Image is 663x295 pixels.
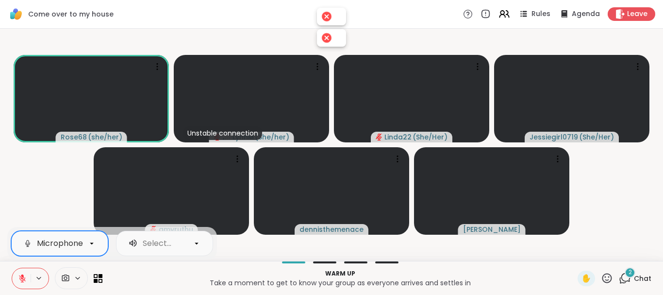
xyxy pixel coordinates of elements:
span: Jessiegirl0719 [530,132,578,142]
span: Come over to my house [28,9,114,19]
span: ( she/her ) [88,132,122,142]
span: ✋ [581,273,591,284]
span: ( She/her ) [255,132,289,142]
span: audio-muted [376,134,382,140]
span: audio-muted [150,226,157,233]
span: Rules [531,9,550,19]
p: Warm up [108,269,572,278]
div: Microphone (C-Media(R) Audio) [37,238,160,249]
span: Chat [634,274,651,283]
img: ShareWell Logomark [8,6,24,22]
span: dennisthemenace [299,225,364,234]
span: amyruthu [159,225,193,234]
span: Leave [627,9,647,19]
span: ( She/Her ) [413,132,448,142]
span: [PERSON_NAME] [463,225,521,234]
span: Agenda [572,9,600,19]
span: ( She/Her ) [579,132,614,142]
div: Unstable connection [183,126,262,140]
p: Take a moment to get to know your group as everyone arrives and settles in [108,278,572,288]
span: Linda22 [384,132,412,142]
span: 2 [629,268,632,277]
span: Rose68 [61,132,87,142]
div: Select... [143,238,171,249]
